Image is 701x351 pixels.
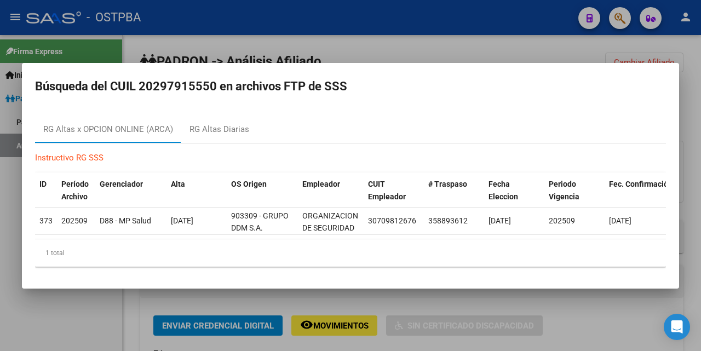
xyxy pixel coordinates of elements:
datatable-header-cell: Fecha Eleccion [484,172,544,209]
datatable-header-cell: Fec. Confirmación [605,172,687,209]
datatable-header-cell: Período Archivo [57,172,95,209]
span: Gerenciador [100,180,143,188]
span: Periodo Vigencia [549,180,579,201]
span: OS Origen [231,180,267,188]
datatable-header-cell: CUIT Empleador [364,172,424,209]
span: # Traspaso [428,180,467,188]
div: 1 total [35,239,666,267]
span: 3730 [39,216,57,225]
span: 903309 - GRUPO DDM S.A. [231,211,289,233]
div: [DATE] [171,215,222,227]
span: Alta [171,180,185,188]
span: 202509 [61,216,88,225]
span: [DATE] [489,216,511,225]
h2: Búsqueda del CUIL 20297915550 en archivos FTP de SSS [35,76,666,97]
datatable-header-cell: ID [35,172,57,209]
span: CUIT Empleador [368,180,406,201]
span: 30709812676 [368,216,416,225]
span: Fecha Eleccion [489,180,518,201]
datatable-header-cell: OS Origen [227,172,298,209]
span: Empleador [302,180,340,188]
div: RG Altas x OPCION ONLINE (ARCA) [43,123,173,136]
span: [DATE] [609,216,631,225]
span: D88 - MP Salud [100,216,151,225]
div: Open Intercom Messenger [664,314,690,340]
span: Fec. Confirmación [609,180,673,188]
div: ORGANIZACION DE SEGURIDAD LAS [302,210,359,247]
datatable-header-cell: Periodo Vigencia [544,172,605,209]
div: RG Altas Diarias [189,123,249,136]
datatable-header-cell: Gerenciador [95,172,166,209]
span: ID [39,180,47,188]
span: 358893612 [428,216,468,225]
span: 202509 [549,216,575,225]
datatable-header-cell: Empleador [298,172,364,209]
span: Período Archivo [61,180,89,201]
a: Instructivo RG SSS [35,153,104,163]
datatable-header-cell: Alta [166,172,227,209]
datatable-header-cell: # Traspaso [424,172,484,209]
